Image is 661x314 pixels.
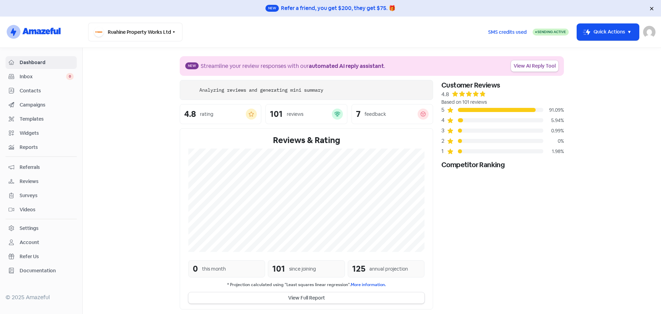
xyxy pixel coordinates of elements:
a: Reviews [6,175,77,188]
a: 101reviews [265,104,347,124]
div: Analyzing reviews and generating mini summary [199,87,323,94]
div: Account [20,239,39,246]
div: reviews [287,111,303,118]
div: 4.8 [441,90,449,99]
span: Refer Us [20,253,74,260]
span: Referrals [20,164,74,171]
div: 101 [270,110,283,118]
div: 5 [441,106,447,114]
span: Reports [20,144,74,151]
div: Reviews & Rating [188,134,424,146]
div: 0% [543,138,564,145]
span: Inbox [20,73,66,80]
a: SMS credits used [482,28,533,35]
span: Widgets [20,130,74,137]
div: Refer a friend, you get $200, they get $75. 🎁 [281,4,396,12]
span: New [265,5,279,12]
a: Inbox 0 [6,70,77,83]
div: 5.94% [543,117,564,124]
img: User [643,26,655,38]
div: Competitor Ranking [441,160,564,170]
button: Ruahine Property Works Ltd [88,23,182,41]
span: Videos [20,206,74,213]
div: 1 [441,147,447,155]
a: Templates [6,113,77,125]
span: SMS credits used [488,29,527,36]
div: feedback [365,111,386,118]
span: Reviews [20,178,74,185]
span: Campaigns [20,101,74,109]
div: 4.8 [184,110,196,118]
div: 0 [193,263,198,275]
a: Surveys [6,189,77,202]
div: 91.09% [543,107,564,114]
a: Dashboard [6,56,77,69]
div: annual projection [369,265,408,273]
a: Sending Active [533,28,569,36]
div: 3 [441,126,447,135]
a: Campaigns [6,99,77,111]
div: Based on 101 reviews [441,99,564,106]
a: Settings [6,222,77,235]
span: New [185,62,199,69]
small: * Projection calculated using "Least squares linear regression". [188,282,424,288]
a: View AI Reply Tool [511,60,558,72]
div: 1.98% [543,148,564,155]
div: 125 [352,263,365,275]
a: Refer Us [6,250,77,263]
div: 0.99% [543,127,564,134]
span: Sending Active [537,30,566,34]
button: Quick Actions [577,24,639,40]
a: Videos [6,203,77,216]
div: this month [202,265,226,273]
div: Customer Reviews [441,80,564,90]
span: Contacts [20,87,74,94]
div: since joining [289,265,316,273]
span: Templates [20,115,74,123]
a: Reports [6,141,77,154]
a: Account [6,236,77,249]
span: Surveys [20,192,74,199]
a: Referrals [6,161,77,174]
button: View Full Report [188,292,424,304]
div: Settings [20,225,39,232]
a: Documentation [6,264,77,277]
div: 7 [356,110,360,118]
a: 7feedback [352,104,433,124]
span: Dashboard [20,59,74,66]
div: © 2025 Amazeful [6,293,77,302]
a: Widgets [6,127,77,140]
a: Contacts [6,84,77,97]
a: 4.8rating [180,104,261,124]
div: 101 [272,263,285,275]
div: 2 [441,137,447,145]
div: rating [200,111,213,118]
div: Streamline your review responses with our . [201,62,385,70]
a: More information. [351,282,386,287]
b: automated AI reply assistant [309,62,384,70]
div: 4 [441,116,447,124]
span: Documentation [20,267,74,274]
span: 0 [66,73,74,80]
